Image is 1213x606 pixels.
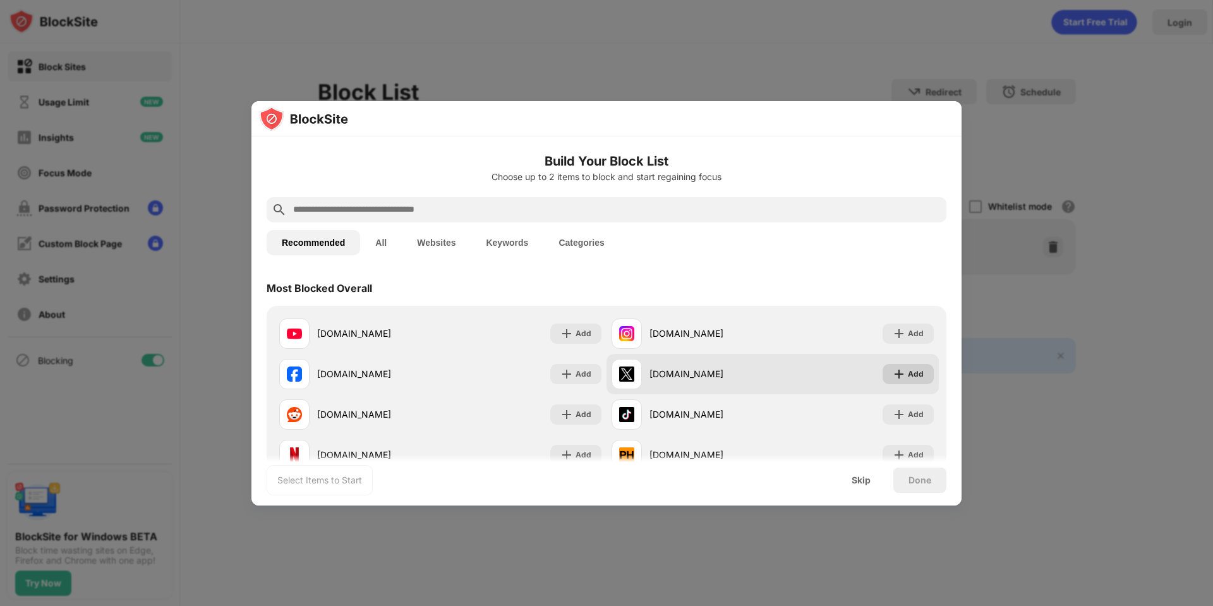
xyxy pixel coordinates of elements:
div: Skip [852,475,871,485]
h6: Build Your Block List [267,152,946,171]
img: favicons [287,407,302,422]
button: All [360,230,402,255]
img: favicons [619,447,634,463]
div: Add [576,368,591,380]
div: [DOMAIN_NAME] [317,367,440,380]
img: favicons [619,367,634,382]
img: favicons [619,326,634,341]
div: Choose up to 2 items to block and start regaining focus [267,172,946,182]
div: [DOMAIN_NAME] [649,327,773,340]
div: [DOMAIN_NAME] [317,448,440,461]
div: Select Items to Start [277,474,362,487]
img: favicons [287,326,302,341]
div: Add [908,327,924,340]
div: Add [908,408,924,421]
div: Add [576,449,591,461]
button: Recommended [267,230,360,255]
img: search.svg [272,202,287,217]
div: [DOMAIN_NAME] [317,408,440,421]
button: Websites [402,230,471,255]
div: Add [576,408,591,421]
div: [DOMAIN_NAME] [649,448,773,461]
div: [DOMAIN_NAME] [317,327,440,340]
div: [DOMAIN_NAME] [649,408,773,421]
div: Done [908,475,931,485]
img: favicons [287,367,302,382]
img: logo-blocksite.svg [259,106,348,131]
img: favicons [619,407,634,422]
div: Most Blocked Overall [267,282,372,294]
div: Add [908,449,924,461]
img: favicons [287,447,302,463]
div: [DOMAIN_NAME] [649,367,773,380]
div: Add [576,327,591,340]
button: Categories [543,230,619,255]
button: Keywords [471,230,543,255]
div: Add [908,368,924,380]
